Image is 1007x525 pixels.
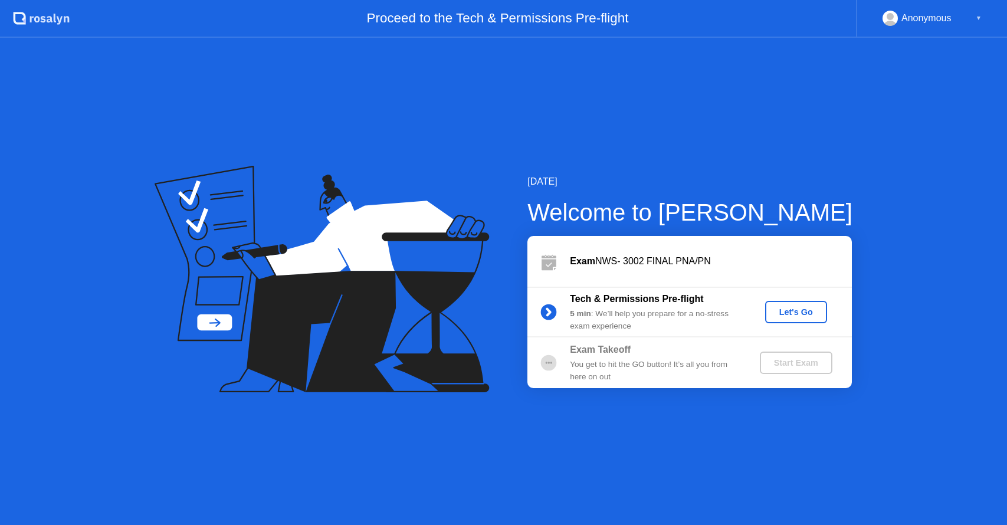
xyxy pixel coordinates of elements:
b: 5 min [570,309,591,318]
b: Exam [570,256,595,266]
div: ▼ [976,11,982,26]
div: Anonymous [901,11,952,26]
div: Let's Go [770,307,822,317]
div: Welcome to [PERSON_NAME] [527,195,852,230]
button: Start Exam [760,352,832,374]
div: NWS- 3002 FINAL PNA/PN [570,254,852,268]
button: Let's Go [765,301,827,323]
b: Tech & Permissions Pre-flight [570,294,703,304]
div: You get to hit the GO button! It’s all you from here on out [570,359,740,383]
div: : We’ll help you prepare for a no-stress exam experience [570,308,740,332]
b: Exam Takeoff [570,344,631,355]
div: Start Exam [765,358,828,367]
div: [DATE] [527,175,852,189]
